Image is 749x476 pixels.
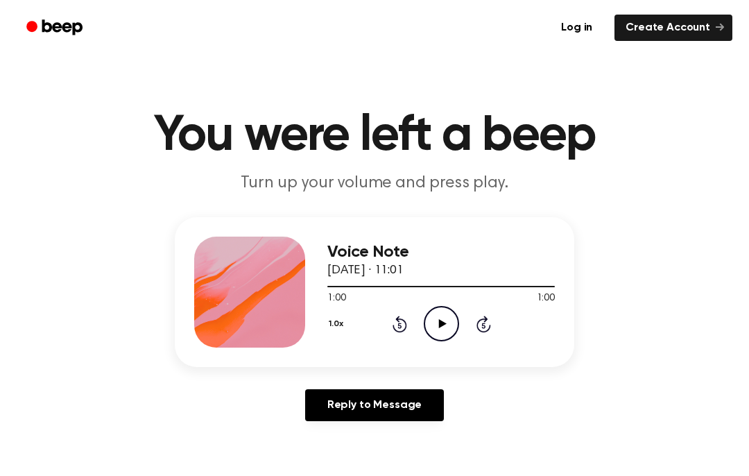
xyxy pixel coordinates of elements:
a: Create Account [614,15,732,41]
a: Beep [17,15,95,42]
p: Turn up your volume and press play. [108,172,641,195]
span: 1:00 [537,291,555,306]
a: Log in [547,12,606,44]
span: 1:00 [327,291,345,306]
h3: Voice Note [327,243,555,262]
span: [DATE] · 11:01 [327,264,404,277]
button: 1.0x [327,312,348,336]
h1: You were left a beep [19,111,730,161]
a: Reply to Message [305,389,444,421]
